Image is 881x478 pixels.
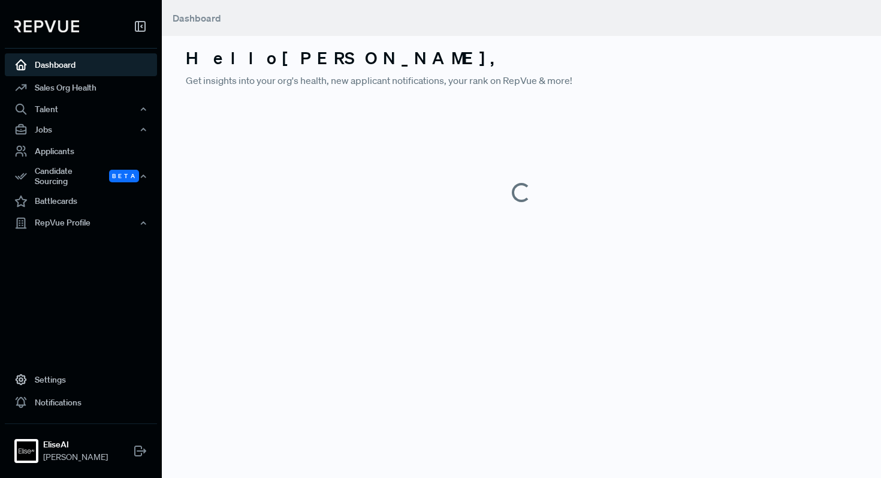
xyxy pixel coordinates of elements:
button: Talent [5,99,157,119]
a: Applicants [5,140,157,163]
a: EliseAIEliseAI[PERSON_NAME] [5,423,157,468]
span: [PERSON_NAME] [43,451,108,464]
span: Beta [109,170,139,182]
h3: Hello [PERSON_NAME] , [186,48,857,68]
a: Battlecards [5,190,157,213]
button: RepVue Profile [5,213,157,233]
button: Jobs [5,119,157,140]
span: Dashboard [173,12,221,24]
div: Candidate Sourcing [5,163,157,190]
img: EliseAI [17,441,36,461]
img: RepVue [14,20,79,32]
a: Notifications [5,391,157,414]
strong: EliseAI [43,438,108,451]
a: Settings [5,368,157,391]
a: Sales Org Health [5,76,157,99]
a: Dashboard [5,53,157,76]
p: Get insights into your org's health, new applicant notifications, your rank on RepVue & more! [186,73,857,88]
button: Candidate Sourcing Beta [5,163,157,190]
